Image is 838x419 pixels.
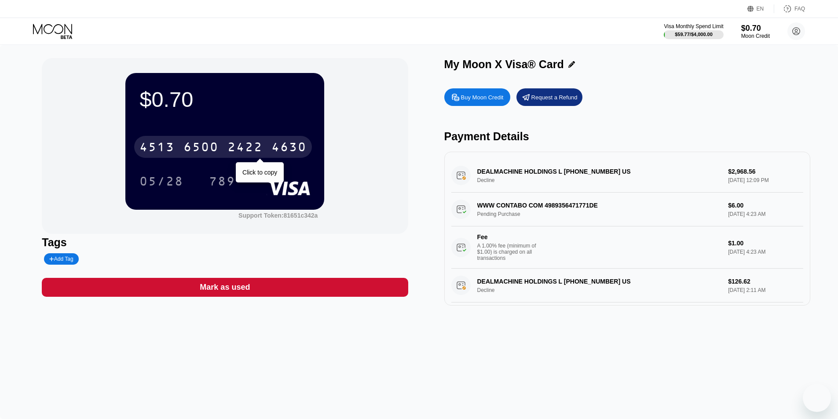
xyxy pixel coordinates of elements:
div: Support Token:81651c342a [238,212,318,219]
div: FeeA 1.00% fee (minimum of $1.00) is charged on all transactions$1.00[DATE] 4:23 AM [451,226,803,269]
div: Buy Moon Credit [444,88,510,106]
div: Payment Details [444,130,810,143]
div: 05/28 [133,170,190,192]
div: My Moon X Visa® Card [444,58,564,71]
div: 4630 [271,141,307,155]
div: Tags [42,236,408,249]
div: $0.70 [139,87,310,112]
div: Support Token: 81651c342a [238,212,318,219]
div: 4513 [139,141,175,155]
div: 6500 [183,141,219,155]
iframe: Button to launch messaging window [803,384,831,412]
div: EN [747,4,774,13]
div: Add Tag [44,253,78,265]
div: $1.00 [728,240,803,247]
div: Mark as used [42,278,408,297]
div: Request a Refund [531,94,578,101]
div: Add Tag [49,256,73,262]
div: 05/28 [139,175,183,189]
div: 789 [202,170,242,192]
div: Click to copy [242,169,277,176]
div: 2422 [227,141,263,155]
div: Moon Credit [741,33,770,39]
div: Request a Refund [516,88,582,106]
div: Buy Moon Credit [461,94,504,101]
div: Visa Monthly Spend Limit [664,23,723,29]
div: [DATE] 4:23 AM [728,249,803,255]
div: 4513650024224630 [134,136,312,158]
div: 789 [209,175,235,189]
div: $0.70Moon Credit [741,24,770,39]
div: EN [757,6,764,12]
div: $59.77 / $4,000.00 [675,32,713,37]
div: FAQ [794,6,805,12]
div: $0.70 [741,24,770,33]
div: Fee [477,233,539,240]
div: A 1.00% fee (minimum of $1.00) is charged on all transactions [477,243,543,261]
div: Visa Monthly Spend Limit$59.77/$4,000.00 [664,23,723,39]
div: Mark as used [200,282,250,292]
div: FAQ [774,4,805,13]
